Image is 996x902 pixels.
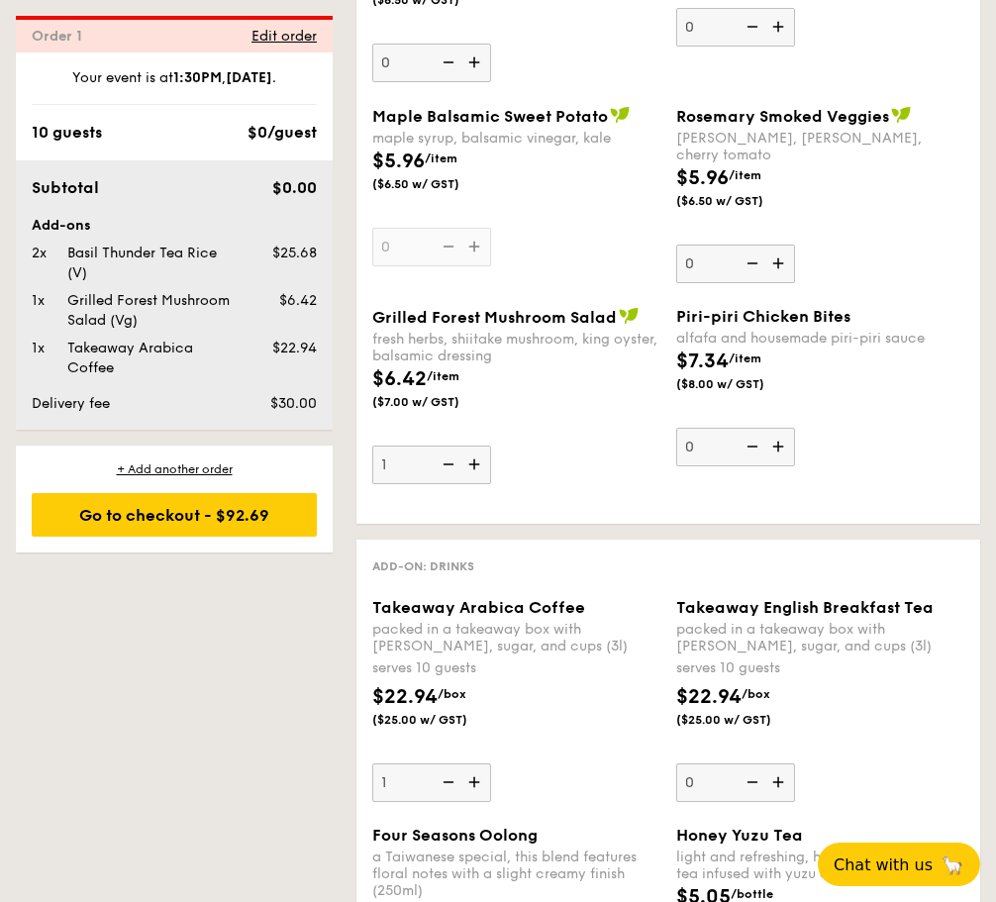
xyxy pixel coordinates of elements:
span: /box [438,687,466,701]
strong: 1:30PM [173,69,222,86]
div: Go to checkout - $92.69 [32,493,317,537]
span: ($25.00 w/ GST) [676,712,782,728]
div: alfafa and housemade piri-piri sauce [676,330,964,347]
span: Piri-piri Chicken Bites [676,307,850,326]
img: icon-reduce.1d2dbef1.svg [432,446,461,483]
img: icon-add.58712e84.svg [461,763,491,801]
span: /item [427,369,459,383]
img: icon-vegan.f8ff3823.svg [891,106,911,124]
img: icon-reduce.1d2dbef1.svg [432,763,461,801]
input: Takeaway English Breakfast Teapacked in a takeaway box with [PERSON_NAME], sugar, and cups (3l)se... [676,763,795,802]
div: packed in a takeaway box with [PERSON_NAME], sugar, and cups (3l) [676,621,964,654]
div: Your event is at , . [32,68,317,105]
span: ($25.00 w/ GST) [372,712,478,728]
span: ($8.00 w/ GST) [676,376,782,392]
div: serves 10 guests [372,658,660,678]
input: Grilled Forest Mushroom Saladfresh herbs, shiitake mushroom, king oyster, balsamic dressing$6.42/... [372,446,491,484]
img: icon-add.58712e84.svg [461,446,491,483]
div: a Taiwanese special, this blend features floral notes with a slight creamy finish (250ml) [372,849,660,899]
span: ($6.50 w/ GST) [676,193,782,209]
span: /item [729,168,761,182]
span: $0.00 [272,178,317,197]
img: icon-add.58712e84.svg [765,763,795,801]
button: Chat with us🦙 [818,843,980,886]
span: $30.00 [270,395,317,412]
span: Honey Yuzu Tea [676,826,803,845]
img: icon-reduce.1d2dbef1.svg [736,428,765,465]
span: Add-on: Drinks [372,559,474,573]
div: 10 guests [32,121,102,145]
span: Rosemary Smoked Veggies [676,107,889,126]
span: /item [729,351,761,365]
div: packed in a takeaway box with [PERSON_NAME], sugar, and cups (3l) [372,621,660,654]
div: Add-ons [32,216,317,236]
span: $7.34 [676,350,729,373]
div: 1x [24,291,59,311]
div: Basil Thunder Tea Rice (V) [59,244,240,283]
img: icon-add.58712e84.svg [765,245,795,282]
img: icon-add.58712e84.svg [461,44,491,81]
span: Grilled Forest Mushroom Salad [372,308,617,327]
span: $5.96 [676,166,729,190]
div: Takeaway Arabica Coffee [59,339,240,378]
input: Takeaway Arabica Coffeepacked in a takeaway box with [PERSON_NAME], sugar, and cups (3l)serves 10... [372,763,491,802]
div: Grilled Forest Mushroom Salad (Vg) [59,291,240,331]
span: ($6.50 w/ GST) [372,176,478,192]
span: $6.42 [372,367,427,391]
div: fresh herbs, shiitake mushroom, king oyster, balsamic dressing [372,331,660,364]
input: roasted sesame paste, pink peppercorn, fennel seed$5.96/item($6.50 w/ GST) [372,44,491,82]
span: $22.94 [676,685,742,709]
input: Rosemary Smoked Veggies[PERSON_NAME], [PERSON_NAME], cherry tomato$5.96/item($6.50 w/ GST) [676,245,795,283]
span: Subtotal [32,178,99,197]
span: $22.94 [372,685,438,709]
span: /box [742,687,770,701]
div: 1x [24,339,59,358]
span: Takeaway Arabica Coffee [372,598,585,617]
strong: [DATE] [226,69,272,86]
span: 🦙 [941,853,964,876]
div: serves 10 guests [676,658,964,678]
div: $0/guest [248,121,317,145]
div: 2x [24,244,59,263]
div: + Add another order [32,461,317,477]
span: /item [425,151,457,165]
span: $25.68 [272,245,317,261]
input: Piri-piri Chicken Bitesalfafa and housemade piri-piri sauce$7.34/item($8.00 w/ GST) [676,428,795,466]
img: icon-reduce.1d2dbef1.svg [432,44,461,81]
span: $6.42 [279,292,317,309]
span: $22.94 [272,340,317,356]
img: icon-reduce.1d2dbef1.svg [736,8,765,46]
span: Takeaway English Breakfast Tea [676,598,934,617]
span: $5.96 [372,150,425,173]
span: Chat with us [834,855,933,874]
span: Maple Balsamic Sweet Potato [372,107,608,126]
div: light and refreshing, high altitude oolong tea infused with yuzu citrus (250ml) [676,849,964,882]
img: icon-reduce.1d2dbef1.svg [736,763,765,801]
span: Edit order [251,28,317,45]
img: icon-add.58712e84.svg [765,428,795,465]
img: icon-add.58712e84.svg [765,8,795,46]
div: maple syrup, balsamic vinegar, kale [372,130,660,147]
img: icon-vegan.f8ff3823.svg [610,106,630,124]
input: $7.80($8.50 w/ GST) [676,8,795,47]
span: ($7.00 w/ GST) [372,394,478,410]
span: Delivery fee [32,395,110,412]
img: icon-vegan.f8ff3823.svg [619,307,639,325]
span: /bottle [731,887,773,901]
img: icon-reduce.1d2dbef1.svg [736,245,765,282]
span: Four Seasons Oolong [372,826,538,845]
span: Order 1 [32,28,90,45]
div: [PERSON_NAME], [PERSON_NAME], cherry tomato [676,130,964,163]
